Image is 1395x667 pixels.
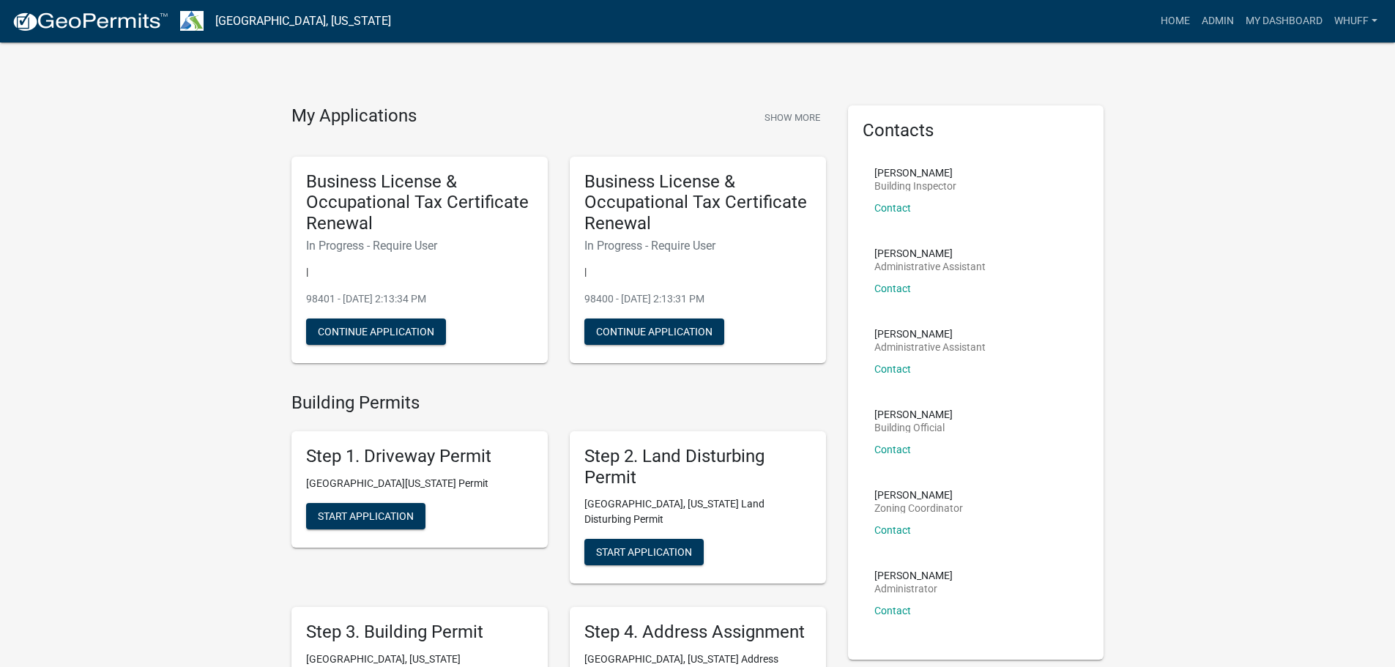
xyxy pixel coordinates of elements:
a: whuff [1328,7,1383,35]
p: [GEOGRAPHIC_DATA], [US_STATE] Land Disturbing Permit [584,496,811,527]
button: Continue Application [306,318,446,345]
h5: Contacts [863,120,1090,141]
p: [PERSON_NAME] [874,490,963,500]
button: Start Application [306,503,425,529]
a: Home [1155,7,1196,35]
h4: Building Permits [291,392,826,414]
h5: Step 1. Driveway Permit [306,446,533,467]
a: [GEOGRAPHIC_DATA], [US_STATE] [215,9,391,34]
p: Administrative Assistant [874,342,986,352]
p: [PERSON_NAME] [874,168,956,178]
p: [GEOGRAPHIC_DATA][US_STATE] Permit [306,476,533,491]
p: Building Inspector [874,181,956,191]
p: 98401 - [DATE] 2:13:34 PM [306,291,533,307]
a: Contact [874,202,911,214]
button: Show More [759,105,826,130]
button: Continue Application [584,318,724,345]
span: Start Application [596,546,692,558]
h4: My Applications [291,105,417,127]
a: Admin [1196,7,1240,35]
h5: Step 4. Address Assignment [584,622,811,643]
a: Contact [874,605,911,616]
h6: In Progress - Require User [584,239,811,253]
button: Start Application [584,539,704,565]
p: [PERSON_NAME] [874,329,986,339]
p: 98400 - [DATE] 2:13:31 PM [584,291,811,307]
p: Building Official [874,422,953,433]
h5: Business License & Occupational Tax Certificate Renewal [584,171,811,234]
h5: Business License & Occupational Tax Certificate Renewal [306,171,533,234]
p: | [584,264,811,280]
p: [PERSON_NAME] [874,248,986,258]
p: Administrator [874,584,953,594]
a: Contact [874,283,911,294]
img: Troup County, Georgia [180,11,204,31]
h5: Step 3. Building Permit [306,622,533,643]
p: [PERSON_NAME] [874,570,953,581]
h5: Step 2. Land Disturbing Permit [584,446,811,488]
p: [PERSON_NAME] [874,409,953,420]
h6: In Progress - Require User [306,239,533,253]
a: Contact [874,363,911,375]
p: Administrative Assistant [874,261,986,272]
span: Start Application [318,510,414,521]
p: Zoning Coordinator [874,503,963,513]
a: My Dashboard [1240,7,1328,35]
a: Contact [874,524,911,536]
p: | [306,264,533,280]
a: Contact [874,444,911,455]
